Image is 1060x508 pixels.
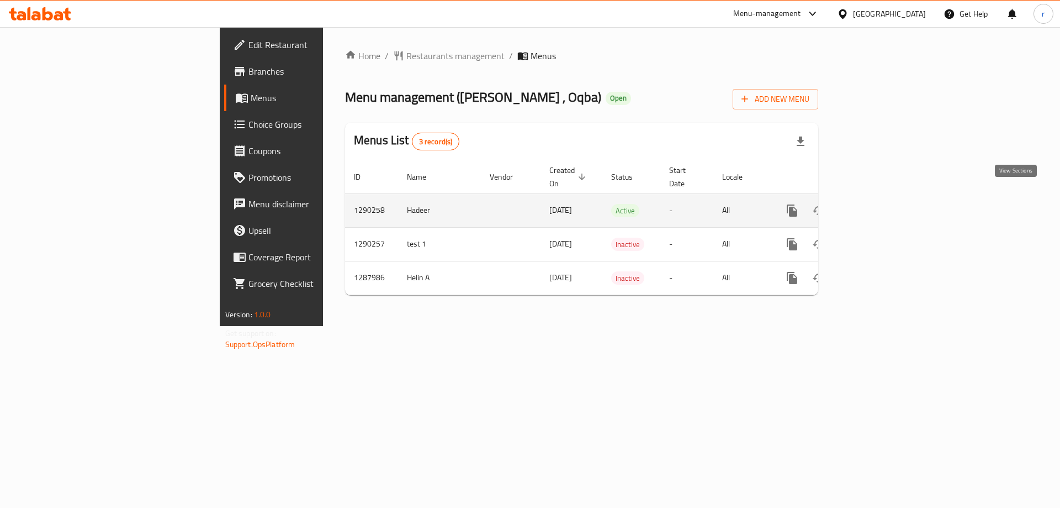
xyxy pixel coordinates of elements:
td: - [660,193,713,227]
h2: Menus List [354,132,459,150]
td: Hadeer [398,193,481,227]
span: Add New Menu [741,92,809,106]
a: Edit Restaurant [224,32,397,58]
a: Promotions [224,164,397,191]
a: Coverage Report [224,244,397,270]
div: Open [606,92,631,105]
button: Change Status [805,265,832,291]
span: 3 record(s) [412,137,459,147]
button: more [779,197,805,224]
td: All [713,193,770,227]
td: Helin A [398,261,481,295]
span: Inactive [611,238,644,251]
span: Status [611,170,647,184]
span: Promotions [248,171,388,184]
span: [DATE] [549,203,572,217]
td: All [713,227,770,261]
span: Branches [248,65,388,78]
a: Upsell [224,217,397,244]
span: Created On [549,164,589,190]
span: 1.0.0 [254,307,271,322]
table: enhanced table [345,160,894,295]
span: Get support on: [225,326,276,341]
button: Change Status [805,231,832,258]
span: Choice Groups [248,118,388,131]
div: Export file [787,128,814,155]
span: Version: [225,307,252,322]
a: Restaurants management [393,49,505,62]
td: All [713,261,770,295]
li: / [509,49,513,62]
span: [DATE] [549,270,572,285]
a: Menu disclaimer [224,191,397,217]
a: Support.OpsPlatform [225,337,295,352]
span: Grocery Checklist [248,277,388,290]
span: Locale [722,170,757,184]
td: test 1 [398,227,481,261]
span: Open [606,93,631,103]
span: Upsell [248,224,388,237]
button: more [779,231,805,258]
span: Restaurants management [406,49,505,62]
div: Inactive [611,238,644,251]
div: Total records count [412,133,460,150]
span: Menu management ( [PERSON_NAME] , Oqba ) [345,85,601,109]
span: Active [611,205,639,217]
a: Branches [224,58,397,85]
span: Menus [251,91,388,104]
a: Grocery Checklist [224,270,397,297]
td: - [660,227,713,261]
a: Choice Groups [224,111,397,138]
button: Add New Menu [733,89,818,109]
span: [DATE] [549,237,572,251]
span: Coupons [248,144,388,158]
a: Menus [224,85,397,111]
span: Vendor [490,170,527,184]
div: Menu-management [733,7,801,20]
span: r [1042,8,1045,20]
span: Name [407,170,441,184]
th: Actions [770,160,894,194]
td: - [660,261,713,295]
span: Inactive [611,272,644,285]
div: [GEOGRAPHIC_DATA] [853,8,926,20]
span: Edit Restaurant [248,38,388,51]
span: Coverage Report [248,250,388,264]
button: more [779,265,805,291]
span: Menus [531,49,556,62]
span: Start Date [669,164,700,190]
a: Coupons [224,138,397,164]
span: Menu disclaimer [248,197,388,211]
nav: breadcrumb [345,49,818,62]
span: ID [354,170,375,184]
